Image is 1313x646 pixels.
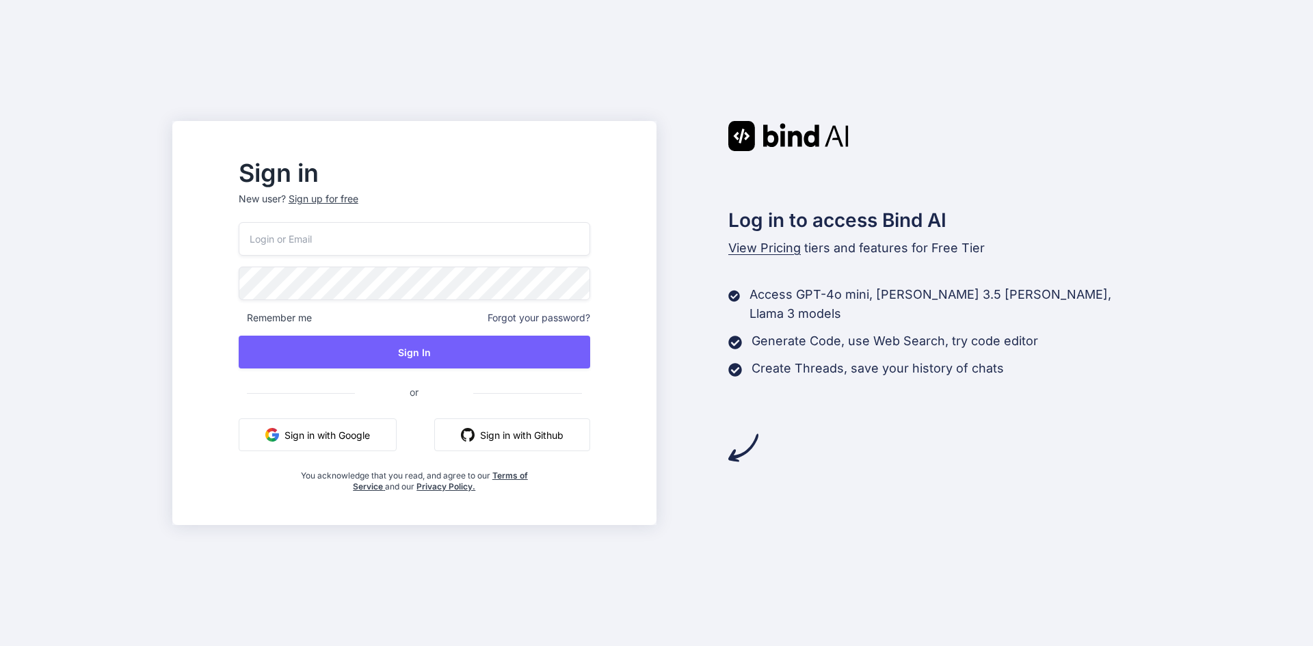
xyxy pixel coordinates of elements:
p: Generate Code, use Web Search, try code editor [752,332,1038,351]
button: Sign in with Google [239,418,397,451]
input: Login or Email [239,222,590,256]
span: or [355,375,473,409]
h2: Sign in [239,162,590,184]
div: Sign up for free [289,192,358,206]
span: View Pricing [728,241,801,255]
a: Privacy Policy. [416,481,475,492]
a: Terms of Service [353,470,528,492]
p: tiers and features for Free Tier [728,239,1141,258]
button: Sign in with Github [434,418,590,451]
p: Access GPT-4o mini, [PERSON_NAME] 3.5 [PERSON_NAME], Llama 3 models [750,285,1141,323]
h2: Log in to access Bind AI [728,206,1141,234]
img: Bind AI logo [728,121,849,151]
span: Remember me [239,311,312,325]
span: Forgot your password? [488,311,590,325]
button: Sign In [239,336,590,368]
p: Create Threads, save your history of chats [752,359,1004,378]
div: You acknowledge that you read, and agree to our and our [297,462,531,492]
img: github [461,428,475,442]
p: New user? [239,192,590,222]
img: google [265,428,279,442]
img: arrow [728,433,758,463]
